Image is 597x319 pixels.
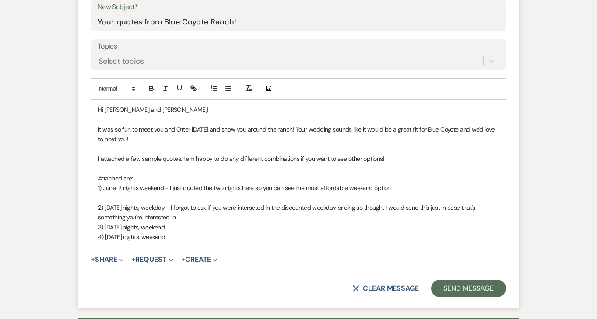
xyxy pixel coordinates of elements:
[98,203,499,222] p: 2) [DATE] nights, weekday - I forgot to ask if you were interseted in the discounted weekday pric...
[91,256,95,263] span: +
[91,256,124,263] button: Share
[352,285,419,292] button: Clear message
[98,55,144,67] div: Select topics
[98,40,499,53] label: Topics
[132,256,136,263] span: +
[98,125,499,144] p: It was so fun to meet you and Otter [DATE] and show you around the ranch! Your wedding sounds lik...
[98,232,499,242] p: 4) [DATE] nights, weekend
[98,183,499,193] p: 1) June, 2 nights weekend - I just quoted the two nights here so you can see the most affordable ...
[98,105,499,114] p: Hi [PERSON_NAME] and [PERSON_NAME]!
[431,280,506,297] button: Send Message
[98,1,499,14] label: New Subject*
[98,173,499,183] p: Attached are:
[181,256,218,263] button: Create
[132,256,173,263] button: Request
[181,256,185,263] span: +
[98,222,499,232] p: 3) [DATE] nights, weekend
[98,154,499,163] p: I attached a few sample quotes, I am happy to do any different combinations if you want to see ot...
